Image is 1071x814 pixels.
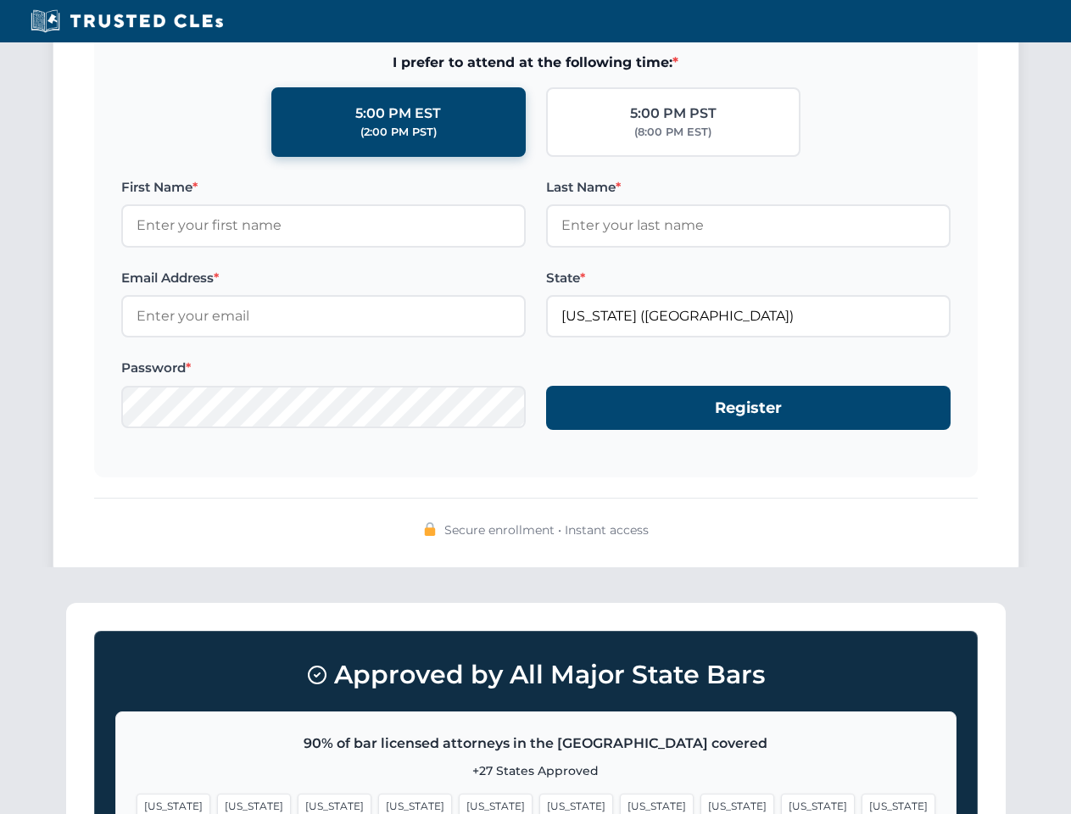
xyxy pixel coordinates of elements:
[121,177,526,198] label: First Name
[546,177,951,198] label: Last Name
[137,733,935,755] p: 90% of bar licensed attorneys in the [GEOGRAPHIC_DATA] covered
[423,522,437,536] img: 🔒
[121,358,526,378] label: Password
[115,652,957,698] h3: Approved by All Major State Bars
[546,268,951,288] label: State
[121,52,951,74] span: I prefer to attend at the following time:
[355,103,441,125] div: 5:00 PM EST
[634,124,711,141] div: (8:00 PM EST)
[630,103,717,125] div: 5:00 PM PST
[360,124,437,141] div: (2:00 PM PST)
[546,386,951,431] button: Register
[121,295,526,337] input: Enter your email
[137,761,935,780] p: +27 States Approved
[121,204,526,247] input: Enter your first name
[546,204,951,247] input: Enter your last name
[121,268,526,288] label: Email Address
[25,8,228,34] img: Trusted CLEs
[444,521,649,539] span: Secure enrollment • Instant access
[546,295,951,337] input: California (CA)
